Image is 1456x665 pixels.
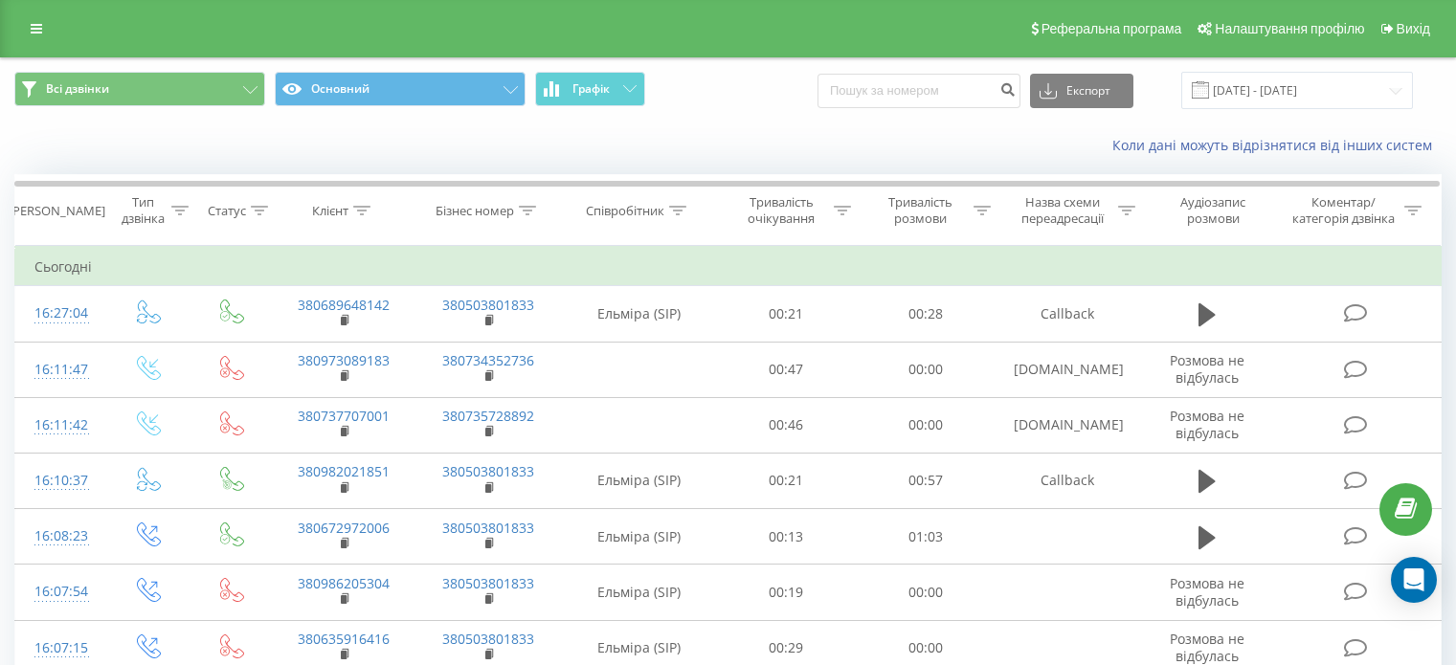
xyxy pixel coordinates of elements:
[312,203,348,219] div: Клієнт
[856,342,995,397] td: 00:00
[1170,574,1244,610] span: Розмова не відбулась
[561,565,717,620] td: Ельміра (SIP)
[1170,630,1244,665] span: Розмова не відбулась
[535,72,645,106] button: Графік
[1157,194,1269,227] div: Аудіозапис розмови
[856,565,995,620] td: 00:00
[1030,74,1133,108] button: Експорт
[1013,194,1113,227] div: Назва схеми переадресації
[995,286,1139,342] td: Callback
[34,462,85,499] div: 16:10:37
[717,342,856,397] td: 00:47
[14,72,265,106] button: Всі дзвінки
[734,194,830,227] div: Тривалість очікування
[1397,21,1430,36] span: Вихід
[856,286,995,342] td: 00:28
[1391,557,1437,603] div: Open Intercom Messenger
[34,573,85,610] div: 16:07:54
[298,351,390,369] a: 380973089183
[298,574,390,592] a: 380986205304
[561,286,717,342] td: Ельміра (SIP)
[1170,351,1244,387] span: Розмова не відбулась
[298,296,390,314] a: 380689648142
[717,286,856,342] td: 00:21
[298,630,390,648] a: 380635916416
[995,342,1139,397] td: [DOMAIN_NAME]
[856,397,995,453] td: 00:00
[856,509,995,565] td: 01:03
[208,203,246,219] div: Статус
[995,453,1139,508] td: Callback
[717,397,856,453] td: 00:46
[46,81,109,97] span: Всі дзвінки
[717,509,856,565] td: 00:13
[34,351,85,388] div: 16:11:47
[9,203,105,219] div: [PERSON_NAME]
[442,519,534,537] a: 380503801833
[561,509,717,565] td: Ельміра (SIP)
[442,351,534,369] a: 380734352736
[442,296,534,314] a: 380503801833
[717,453,856,508] td: 00:21
[298,407,390,425] a: 380737707001
[34,518,85,555] div: 16:08:23
[121,194,166,227] div: Тип дзвінка
[275,72,526,106] button: Основний
[15,248,1442,286] td: Сьогодні
[572,82,610,96] span: Графік
[586,203,664,219] div: Співробітник
[717,565,856,620] td: 00:19
[442,462,534,480] a: 380503801833
[1170,407,1244,442] span: Розмова не відбулась
[436,203,514,219] div: Бізнес номер
[1112,136,1442,154] a: Коли дані можуть відрізнятися вiд інших систем
[561,453,717,508] td: Ельміра (SIP)
[1042,21,1182,36] span: Реферальна програма
[442,574,534,592] a: 380503801833
[1215,21,1364,36] span: Налаштування профілю
[1288,194,1400,227] div: Коментар/категорія дзвінка
[995,397,1139,453] td: [DOMAIN_NAME]
[34,407,85,444] div: 16:11:42
[298,462,390,480] a: 380982021851
[442,630,534,648] a: 380503801833
[856,453,995,508] td: 00:57
[873,194,969,227] div: Тривалість розмови
[298,519,390,537] a: 380672972006
[34,295,85,332] div: 16:27:04
[442,407,534,425] a: 380735728892
[818,74,1020,108] input: Пошук за номером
